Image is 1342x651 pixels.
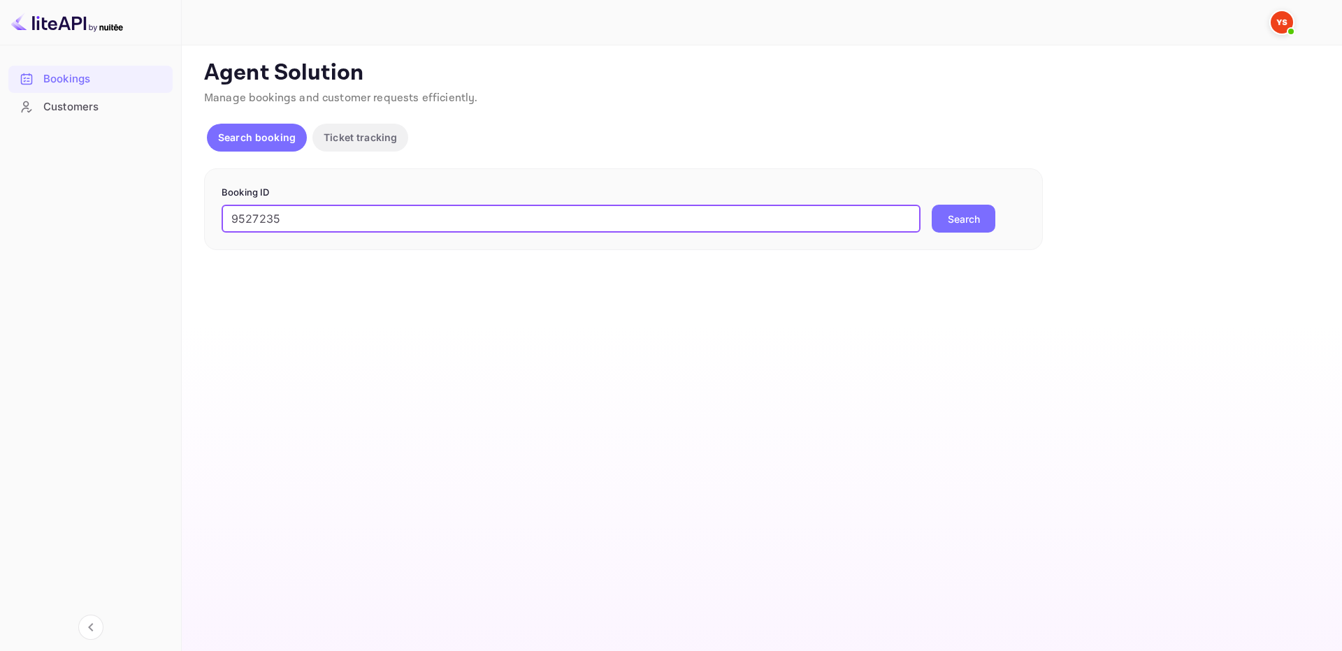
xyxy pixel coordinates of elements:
p: Agent Solution [204,59,1317,87]
a: Customers [8,94,173,119]
input: Enter Booking ID (e.g., 63782194) [222,205,921,233]
img: LiteAPI logo [11,11,123,34]
p: Ticket tracking [324,130,397,145]
button: Collapse navigation [78,615,103,640]
a: Bookings [8,66,173,92]
p: Booking ID [222,186,1025,200]
div: Customers [8,94,173,121]
img: Yandex Support [1271,11,1293,34]
p: Search booking [218,130,296,145]
div: Customers [43,99,166,115]
div: Bookings [43,71,166,87]
div: Bookings [8,66,173,93]
span: Manage bookings and customer requests efficiently. [204,91,478,105]
button: Search [932,205,995,233]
